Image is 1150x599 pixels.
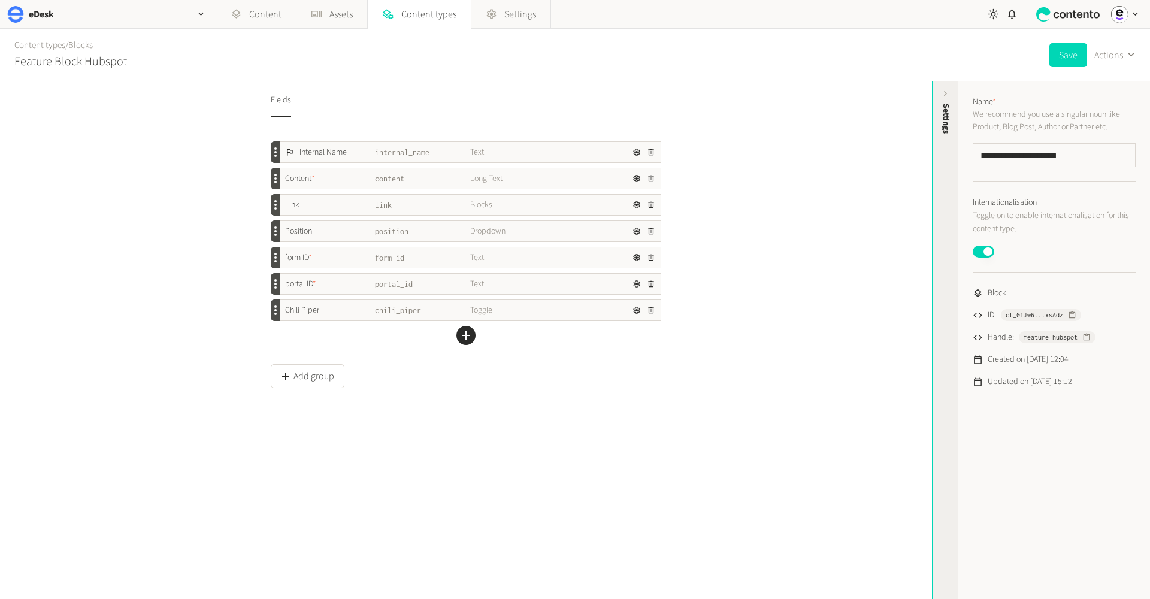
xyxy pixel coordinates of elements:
span: feature_hubspot [1024,332,1078,343]
span: chili_piper [375,304,470,317]
span: internal_name [375,146,470,159]
p: We recommend you use a singular noun like Product, Blog Post, Author or Partner etc. [973,108,1136,134]
span: Content types [401,7,456,22]
span: Settings [940,104,952,134]
span: Updated on [DATE] 15:12 [988,376,1072,388]
h2: eDesk [29,7,54,22]
span: Position [285,225,312,238]
button: Actions [1094,43,1136,67]
span: / [65,39,68,52]
button: Add group [271,364,344,388]
span: Long Text [470,173,565,185]
span: portal ID [285,278,316,291]
span: portal_id [375,278,470,291]
span: Created on [DATE] 12:04 [988,353,1069,366]
label: Internationalisation [973,196,1037,209]
span: link [375,199,470,211]
span: Content [285,173,315,185]
button: feature_hubspot [1019,331,1095,343]
span: Link [285,199,299,211]
a: Blocks [68,39,93,52]
span: form ID [285,252,312,264]
span: Text [470,278,565,291]
img: Unni Nambiar [1111,6,1128,23]
span: Chili Piper [285,304,319,317]
span: Blocks [470,199,565,211]
span: Handle: [988,331,1014,344]
span: Dropdown [470,225,565,238]
span: ID: [988,309,996,322]
span: position [375,225,470,238]
span: Settings [504,7,536,22]
button: ct_01Jw6...xsAdz [1001,309,1081,321]
span: Toggle [470,304,565,317]
button: Save [1049,43,1087,67]
span: Text [470,252,565,264]
span: Block [988,287,1006,299]
span: Text [470,146,565,159]
h2: Feature Block Hubspot [14,53,127,71]
img: eDesk [7,6,24,23]
a: Content types [14,39,65,52]
p: Toggle on to enable internationalisation for this content type. [973,209,1136,236]
span: content [375,173,470,185]
span: form_id [375,252,470,264]
button: Fields [271,91,291,117]
span: ct_01Jw6...xsAdz [1006,310,1063,320]
label: Name [973,96,996,108]
span: Internal Name [299,146,347,159]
